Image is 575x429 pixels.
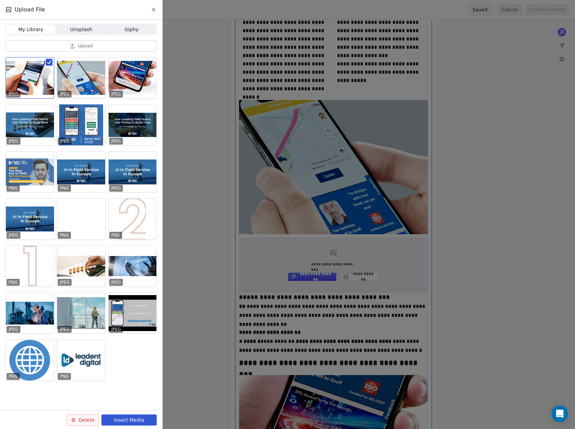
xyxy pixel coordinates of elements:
p: PNG [60,374,69,379]
p: JPEG [60,327,70,332]
p: JPEG [60,280,70,285]
button: Insert Media [101,414,157,426]
button: Delete [67,414,99,426]
p: PNG [9,280,18,285]
span: Unsplash [70,26,92,33]
p: JPEG [9,327,18,332]
p: JPEG [111,91,121,97]
span: Upload File [15,6,45,14]
span: Upload [78,43,92,49]
div: Open Intercom Messenger [551,405,568,422]
p: JPEG [60,138,70,144]
p: JPEG [9,91,18,97]
button: Upload [6,40,157,52]
p: JPEG [111,327,121,332]
p: PNG [9,374,18,379]
p: JPEG [9,138,18,144]
p: PNG [9,185,18,191]
p: JPEG [60,91,70,97]
p: JPEG [9,232,18,238]
p: PNG [60,185,69,191]
p: JPEG [111,185,121,191]
p: PNG [60,232,69,238]
span: Giphy [125,26,139,33]
p: PNG [111,232,120,238]
p: JPEG [111,280,121,285]
p: JPEG [111,138,121,144]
